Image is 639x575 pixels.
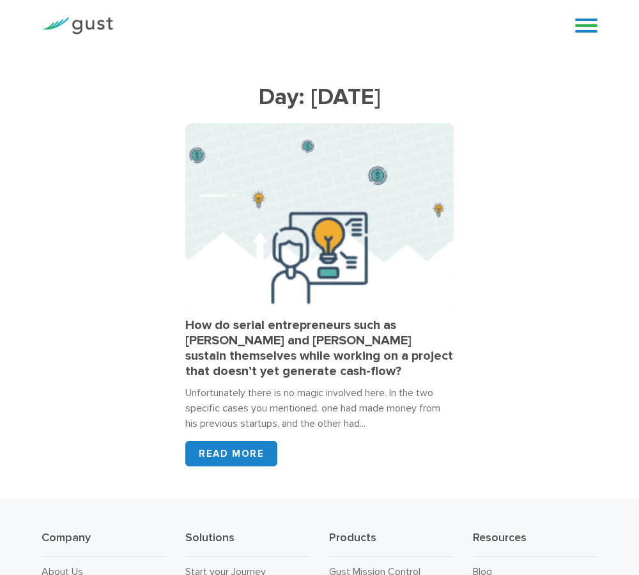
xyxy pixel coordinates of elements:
img: Startup Founders Pitch Toolbox 7569789924beeb0cb16be7cc05e6cd1287ce3efa50402111da2ff0ae0ad4c9db [185,123,454,311]
h3: Solutions [185,530,310,557]
h3: Products [329,530,454,557]
h3: Resources [473,530,597,557]
div: Unfortunately there is no magic involved here. In the two specific cases you mentioned, one had m... [185,385,454,431]
h1: Day: [DATE] [42,83,597,111]
a: How do serial entrepreneurs such as [PERSON_NAME] and [PERSON_NAME] sustain themselves while work... [185,318,453,379]
a: Read More [185,441,277,466]
img: Gust Logo [42,17,113,34]
h3: Company [42,530,166,557]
